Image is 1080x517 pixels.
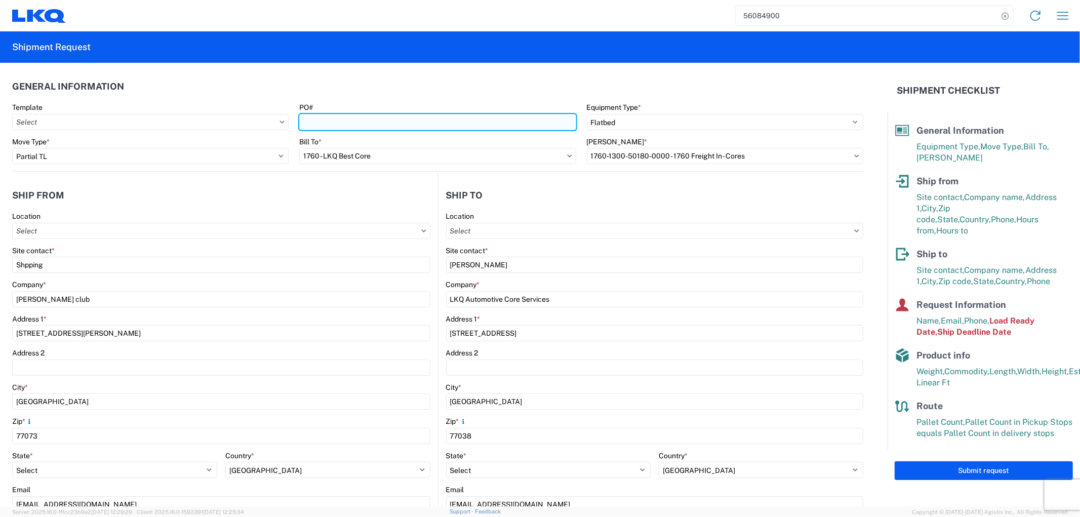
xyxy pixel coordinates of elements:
[446,383,462,392] label: City
[1023,142,1049,151] span: Bill To,
[12,190,64,201] h2: Ship from
[299,137,322,146] label: Bill To
[91,509,132,515] span: [DATE] 12:29:29
[895,461,1073,480] button: Submit request
[941,316,964,326] span: Email,
[989,367,1017,376] span: Length,
[12,509,132,515] span: Server: 2025.16.0-1ffcc23b9e2
[587,103,642,112] label: Equipment Type
[964,192,1025,202] span: Company name,
[12,451,33,460] label: State
[299,148,576,164] input: Select
[12,137,50,146] label: Move Type
[12,82,124,92] h2: General Information
[12,314,47,324] label: Address 1
[916,350,970,361] span: Product info
[1027,276,1050,286] span: Phone
[916,299,1006,310] span: Request Information
[916,417,965,427] span: Pallet Count,
[659,451,688,460] label: Country
[446,417,467,426] label: Zip
[446,485,464,494] label: Email
[736,6,998,25] input: Shipment, tracking or reference number
[912,507,1068,516] span: Copyright © [DATE]-[DATE] Agistix Inc., All Rights Reserved
[916,192,964,202] span: Site contact,
[587,148,863,164] input: Select
[1017,367,1042,376] span: Width,
[12,103,43,112] label: Template
[1042,367,1069,376] span: Height,
[922,204,938,213] span: City,
[916,153,983,163] span: [PERSON_NAME]
[12,280,46,289] label: Company
[916,176,958,186] span: Ship from
[973,276,995,286] span: State,
[225,451,254,460] label: Country
[446,451,467,460] label: State
[964,265,1025,275] span: Company name,
[475,508,501,514] a: Feedback
[937,215,959,224] span: State,
[916,401,943,411] span: Route
[12,223,430,239] input: Select
[964,316,989,326] span: Phone,
[12,246,55,255] label: Site contact
[446,280,480,289] label: Company
[991,215,1016,224] span: Phone,
[12,114,289,130] input: Select
[137,509,244,515] span: Client: 2025.16.0-1592391
[12,212,41,221] label: Location
[587,137,648,146] label: [PERSON_NAME]
[12,417,33,426] label: Zip
[916,367,944,376] span: Weight,
[916,417,1072,438] span: Pallet Count in Pickup Stops equals Pallet Count in delivery stops
[203,509,244,515] span: [DATE] 12:25:34
[916,142,980,151] span: Equipment Type,
[12,41,91,53] h2: Shipment Request
[916,125,1004,136] span: General Information
[446,246,489,255] label: Site contact
[916,316,941,326] span: Name,
[12,485,30,494] label: Email
[916,249,947,259] span: Ship to
[916,265,964,275] span: Site contact,
[959,215,991,224] span: Country,
[299,103,313,112] label: PO#
[446,190,483,201] h2: Ship to
[446,314,481,324] label: Address 1
[995,276,1027,286] span: Country,
[446,212,474,221] label: Location
[897,85,1000,97] h2: Shipment Checklist
[12,348,45,357] label: Address 2
[936,226,968,235] span: Hours to
[922,276,938,286] span: City,
[446,348,478,357] label: Address 2
[938,276,973,286] span: Zip code,
[12,383,28,392] label: City
[944,367,989,376] span: Commodity,
[446,223,864,239] input: Select
[980,142,1023,151] span: Move Type,
[937,327,1011,337] span: Ship Deadline Date
[450,508,475,514] a: Support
